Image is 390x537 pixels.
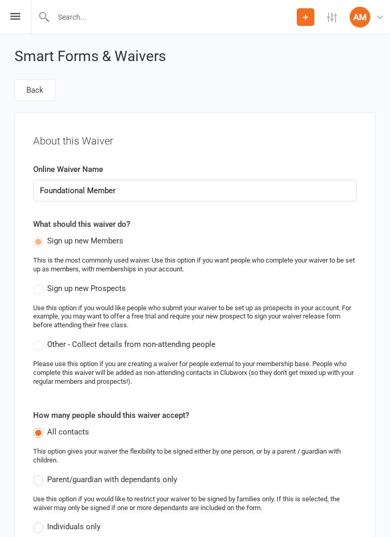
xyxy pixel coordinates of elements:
[47,473,177,484] span: Parent/guardian with dependants only
[33,447,357,465] div: This option gives your waiver the flexibility to be signed either by one person, or by a parent /...
[33,218,130,230] label: What should this waiver do?
[33,409,189,422] label: How many people should this waiver accept?
[47,426,89,437] span: All contacts
[350,7,370,27] div: AM
[33,495,357,513] div: Use this option if you would like to restrict your waiver to be signed by families only. If this ...
[15,79,55,101] a: Back
[15,49,375,65] h2: Smart Forms & Waivers
[25,163,111,176] label: Online Waiver Name
[47,338,215,349] span: Other - Collect details from non-attending people
[50,10,297,24] input: Search...
[33,256,357,274] div: This is the most commonly used waiver. Use this option if you want people who complete your waive...
[33,360,357,386] div: Please use this option if you are creating a waiver for people external to your membership base. ...
[47,520,100,531] span: Individuals only
[47,282,126,293] span: Sign up new Prospects
[33,304,357,330] div: Use this option if you would like people who submit your waiver to be set up as prospects in your...
[33,131,357,147] h3: About this Waiver
[47,235,123,245] span: Sign up new Members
